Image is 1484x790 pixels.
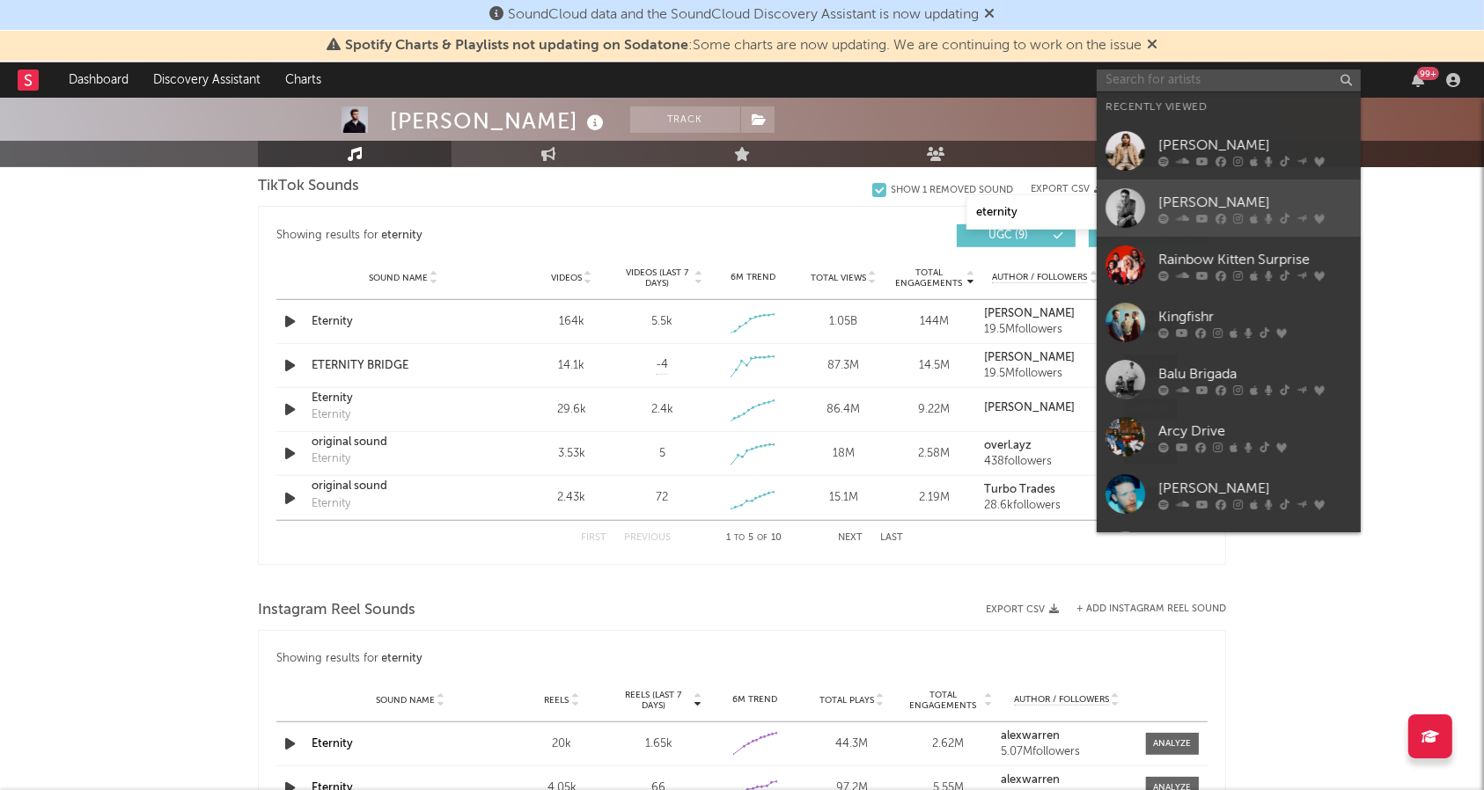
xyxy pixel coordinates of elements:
[659,445,665,463] div: 5
[581,533,606,543] button: First
[382,648,423,669] div: eternity
[312,478,496,495] a: original sound
[531,489,613,507] div: 2.43k
[390,106,608,135] div: [PERSON_NAME]
[345,39,1142,53] span: : Some charts are now updating. We are continuing to work on the issue
[891,185,1013,196] div: Show 1 Removed Sound
[735,534,746,542] span: to
[808,735,896,753] div: 44.3M
[893,357,975,375] div: 14.5M
[803,313,885,331] div: 1.05B
[986,604,1059,615] button: Export CSV
[656,356,668,374] span: -4
[1158,192,1352,213] div: [PERSON_NAME]
[376,695,435,706] span: Sound Name
[551,273,582,283] span: Videos
[614,690,692,711] span: Reels (last 7 days)
[273,62,334,98] a: Charts
[312,390,496,407] a: Eternity
[984,308,1106,320] a: [PERSON_NAME]
[258,176,359,197] span: TikTok Sounds
[711,693,799,706] div: 6M Trend
[651,313,672,331] div: 5.5k
[1158,306,1352,327] div: Kingfishr
[312,406,350,424] div: Eternity
[258,600,415,621] span: Instagram Reel Sounds
[819,695,874,706] span: Total Plays
[803,357,885,375] div: 87.3M
[984,440,1032,451] strong: overl.ayz
[312,357,496,375] a: ETERNITY BRIDGE
[957,224,1076,247] button: UGC(9)
[712,271,794,284] div: 6M Trend
[312,450,350,468] div: Eternity
[544,695,569,706] span: Reels
[1417,67,1439,80] div: 99 +
[1097,465,1361,523] a: [PERSON_NAME]
[1097,408,1361,465] a: Arcy Drive
[1106,97,1352,118] div: Recently Viewed
[1412,73,1424,87] button: 99+
[984,308,1075,319] strong: [PERSON_NAME]
[614,735,702,753] div: 1.65k
[905,690,982,711] span: Total Engagements
[803,445,885,463] div: 18M
[1089,224,1208,247] button: Official(1)
[1001,730,1060,742] strong: alexwarren
[276,648,1208,669] div: Showing results for
[984,352,1075,363] strong: [PERSON_NAME]
[803,401,885,419] div: 86.4M
[1097,351,1361,408] a: Balu Brigada
[1097,69,1361,91] input: Search for artists
[1158,135,1352,156] div: [PERSON_NAME]
[1031,184,1104,194] button: Export CSV
[312,313,496,331] a: Eternity
[893,401,975,419] div: 9.22M
[1097,523,1361,580] a: Tourist
[531,313,613,331] div: 164k
[382,225,423,246] div: eternity
[56,62,141,98] a: Dashboard
[312,738,353,750] a: Eternity
[312,434,496,451] a: original sound
[1097,294,1361,351] a: Kingfishr
[1001,746,1133,758] div: 5.07M followers
[893,489,975,507] div: 2.19M
[758,534,768,542] span: of
[984,368,1106,380] div: 19.5M followers
[1076,604,1226,614] button: + Add Instagram Reel Sound
[621,267,693,289] span: Videos (last 7 days)
[706,528,803,549] div: 1 5 10
[984,8,995,22] span: Dismiss
[1158,478,1352,499] div: [PERSON_NAME]
[984,484,1055,495] strong: Turbo Trades
[276,224,742,247] div: Showing results for
[531,357,613,375] div: 14.1k
[508,8,979,22] span: SoundCloud data and the SoundCloud Discovery Assistant is now updating
[984,456,1106,468] div: 438 followers
[893,445,975,463] div: 2.58M
[1158,249,1352,270] div: Rainbow Kitten Surprise
[880,533,903,543] button: Last
[811,273,866,283] span: Total Views
[345,39,688,53] span: Spotify Charts & Playlists not updating on Sodatone
[630,106,740,133] button: Track
[1001,774,1060,786] strong: alexwarren
[984,440,1106,452] a: overl.ayz
[369,273,428,283] span: Sound Name
[893,267,965,289] span: Total Engagements
[984,352,1106,364] a: [PERSON_NAME]
[531,401,613,419] div: 29.6k
[984,324,1106,336] div: 19.5M followers
[141,62,273,98] a: Discovery Assistant
[1158,363,1352,384] div: Balu Brigada
[905,735,993,753] div: 2.62M
[893,313,975,331] div: 144M
[1001,774,1133,786] a: alexwarren
[992,272,1087,283] span: Author / Followers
